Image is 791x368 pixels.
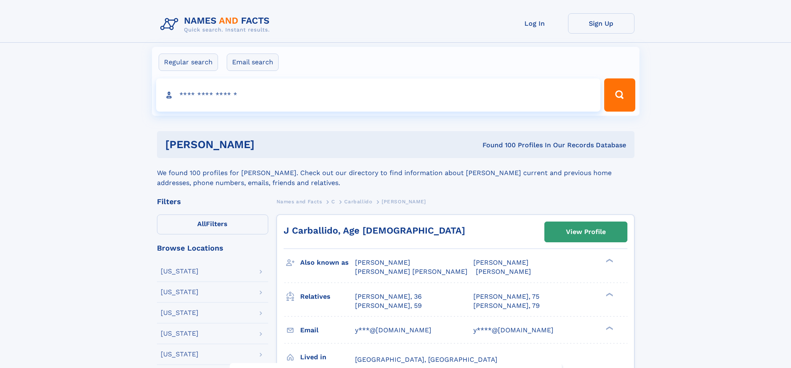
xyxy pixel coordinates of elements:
[473,292,539,301] a: [PERSON_NAME], 75
[157,214,268,234] label: Filters
[604,325,614,331] div: ❯
[161,351,198,358] div: [US_STATE]
[604,78,635,112] button: Search Button
[368,141,626,150] div: Found 100 Profiles In Our Records Database
[300,323,355,337] h3: Email
[197,220,206,228] span: All
[473,258,529,266] span: [PERSON_NAME]
[331,199,335,205] span: C
[157,198,268,205] div: Filters
[300,256,355,270] h3: Also known as
[331,196,335,207] a: C
[227,54,279,71] label: Email search
[545,222,627,242] a: View Profile
[382,199,426,205] span: [PERSON_NAME]
[157,244,268,252] div: Browse Locations
[165,139,369,150] h1: [PERSON_NAME]
[355,258,410,266] span: [PERSON_NAME]
[300,350,355,364] h3: Lived in
[355,326,431,334] span: y***@[DOMAIN_NAME]
[604,258,614,263] div: ❯
[344,199,372,205] span: Carballido
[344,196,372,207] a: Carballido
[300,290,355,304] h3: Relatives
[476,268,531,275] span: [PERSON_NAME]
[604,292,614,297] div: ❯
[159,54,218,71] label: Regular search
[156,78,601,112] input: search input
[161,310,198,316] div: [US_STATE]
[284,225,465,236] a: J Carballido, Age [DEMOGRAPHIC_DATA]
[161,330,198,337] div: [US_STATE]
[355,292,422,301] a: [PERSON_NAME], 36
[355,356,497,363] span: [GEOGRAPHIC_DATA], [GEOGRAPHIC_DATA]
[161,268,198,275] div: [US_STATE]
[355,268,468,275] span: [PERSON_NAME] [PERSON_NAME]
[161,289,198,295] div: [US_STATE]
[568,13,634,34] a: Sign Up
[566,222,606,241] div: View Profile
[355,301,422,310] a: [PERSON_NAME], 59
[277,196,322,207] a: Names and Facts
[502,13,568,34] a: Log In
[157,13,277,36] img: Logo Names and Facts
[157,158,634,188] div: We found 100 profiles for [PERSON_NAME]. Check out our directory to find information about [PERSO...
[473,301,540,310] a: [PERSON_NAME], 79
